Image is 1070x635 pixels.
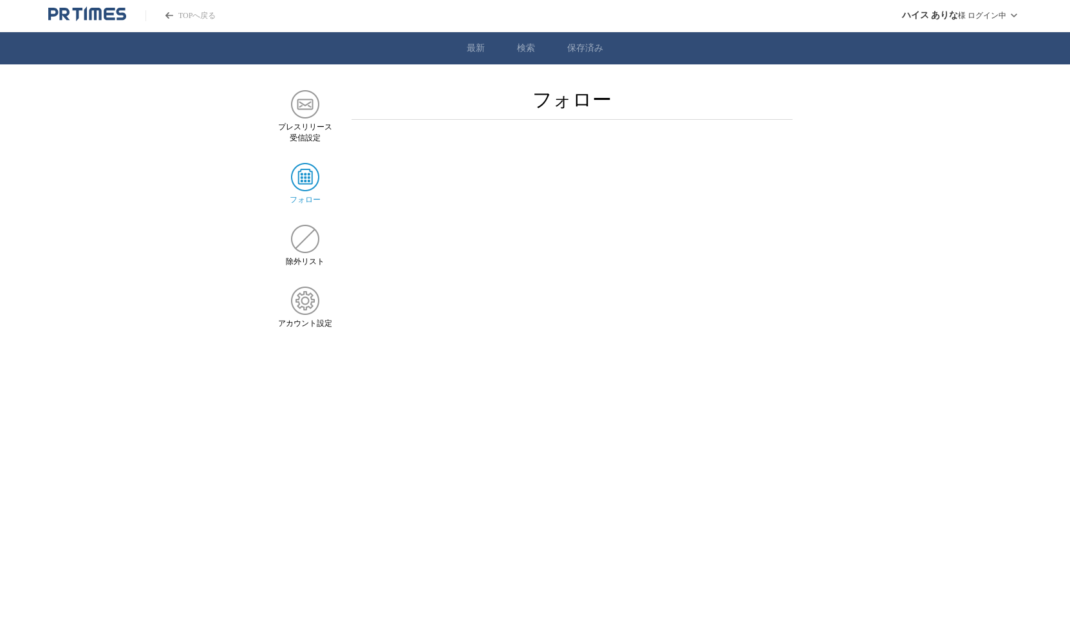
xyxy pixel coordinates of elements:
[517,43,535,54] a: 検索
[48,6,126,24] a: PR TIMESのトップページはこちら
[278,122,332,144] span: プレスリリース 受信設定
[291,225,319,253] img: 除外リスト
[277,225,332,267] a: 除外リスト除外リスト
[145,10,216,21] a: PR TIMESのトップページはこちら
[532,90,612,109] h2: フォロー
[286,256,324,267] span: 除外リスト
[467,43,485,54] a: 最新
[290,194,321,205] span: フォロー
[291,287,319,315] img: アカウント設定
[291,90,319,118] img: プレスリリース 受信設定
[278,318,332,329] span: アカウント設定
[291,163,319,191] img: フォロー
[277,90,332,144] a: プレスリリース 受信設定プレスリリース 受信設定
[277,287,332,329] a: アカウント設定アカウント設定
[567,43,603,54] a: 保存済み
[902,10,959,21] span: ハイス ありな
[277,163,332,205] a: フォローフォロー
